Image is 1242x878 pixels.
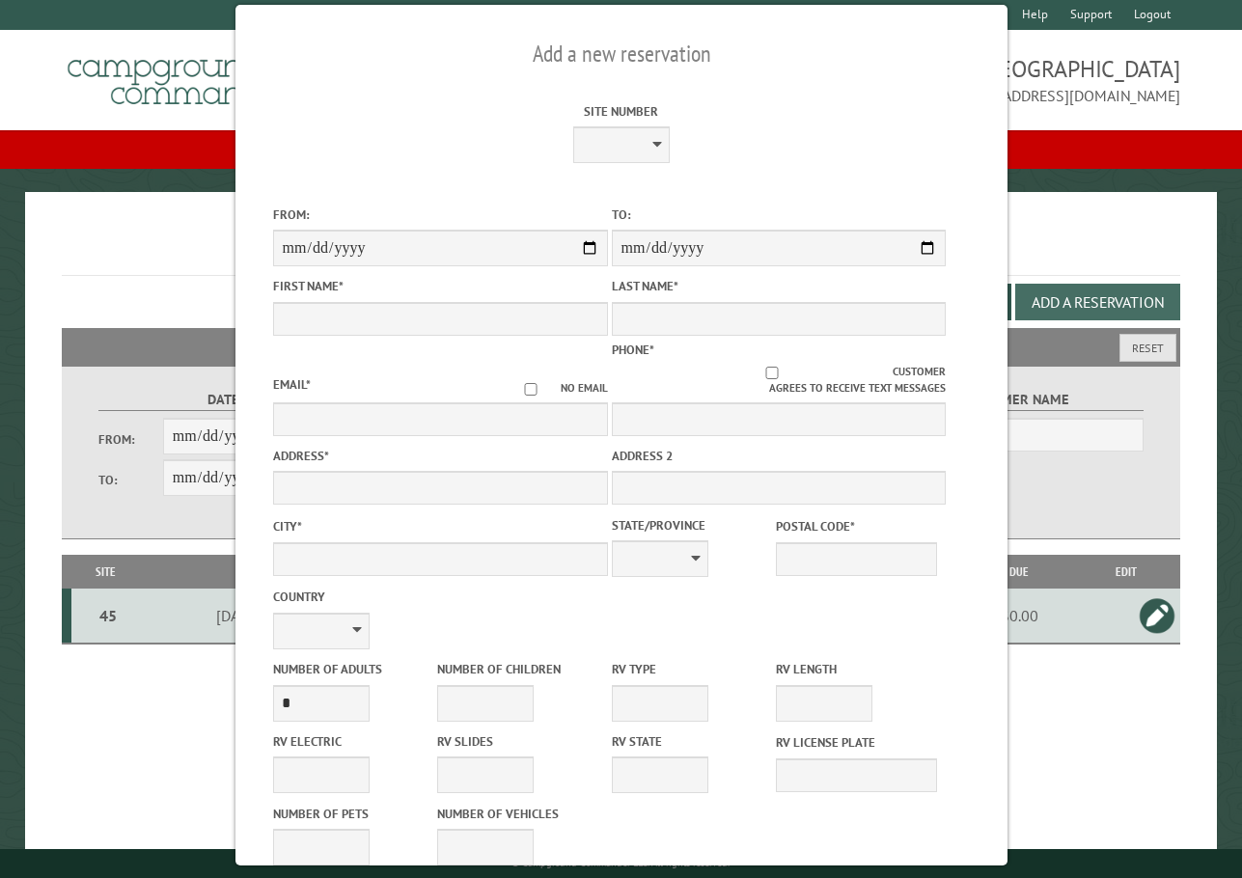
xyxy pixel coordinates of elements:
label: RV Electric [272,732,433,751]
label: Customer Name [887,389,1144,411]
label: Address [272,447,607,465]
th: Edit [1072,555,1180,589]
label: Number of Pets [272,805,433,823]
div: [DATE] - [DATE] [143,606,389,625]
h2: Add a new reservation [272,36,970,72]
label: RV State [611,732,772,751]
label: To: [611,206,946,224]
label: To: [98,471,162,489]
label: Postal Code [776,517,937,535]
label: Number of Children [437,660,598,678]
label: Phone [611,342,653,358]
label: Number of Adults [272,660,433,678]
label: RV License Plate [776,733,937,752]
label: Last Name [611,277,946,295]
label: Country [272,588,607,606]
button: Reset [1119,334,1176,362]
label: RV Slides [437,732,598,751]
label: Email [272,376,310,393]
label: City [272,517,607,535]
label: RV Type [611,660,772,678]
th: Site [71,555,139,589]
label: State/Province [611,516,772,535]
h2: Filters [62,328,1179,365]
label: Dates [98,389,355,411]
div: 45 [79,606,136,625]
small: © Campground Commander LLC. All rights reserved. [511,857,730,869]
label: Site Number [454,102,788,121]
label: First Name [272,277,607,295]
th: Dates [140,555,392,589]
label: RV Length [776,660,937,678]
label: From: [272,206,607,224]
label: From: [98,430,162,449]
td: $0.00 [966,589,1071,644]
h1: Reservations [62,223,1179,276]
th: Due [966,555,1071,589]
input: No email [501,383,560,396]
label: Customer agrees to receive text messages [611,364,946,397]
label: No email [501,380,607,397]
label: Number of Vehicles [437,805,598,823]
input: Customer agrees to receive text messages [650,367,893,379]
label: Address 2 [611,447,946,465]
img: Campground Commander [62,38,303,113]
button: Add a Reservation [1015,284,1180,320]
